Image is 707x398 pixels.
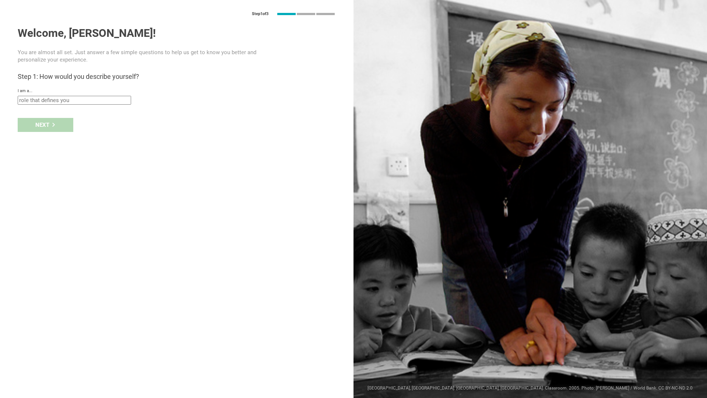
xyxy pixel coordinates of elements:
[18,88,336,94] div: I am a...
[18,96,131,105] input: role that defines you
[252,11,268,17] div: Step 1 of 3
[18,72,336,81] h3: Step 1: How would you describe yourself?
[18,49,272,63] p: You are almost all set. Just answer a few simple questions to help us get to know you better and ...
[18,27,336,40] h1: Welcome, [PERSON_NAME]!
[353,378,707,398] div: [GEOGRAPHIC_DATA], [GEOGRAPHIC_DATA]. [GEOGRAPHIC_DATA], [GEOGRAPHIC_DATA]. Classroom. 2005. Phot...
